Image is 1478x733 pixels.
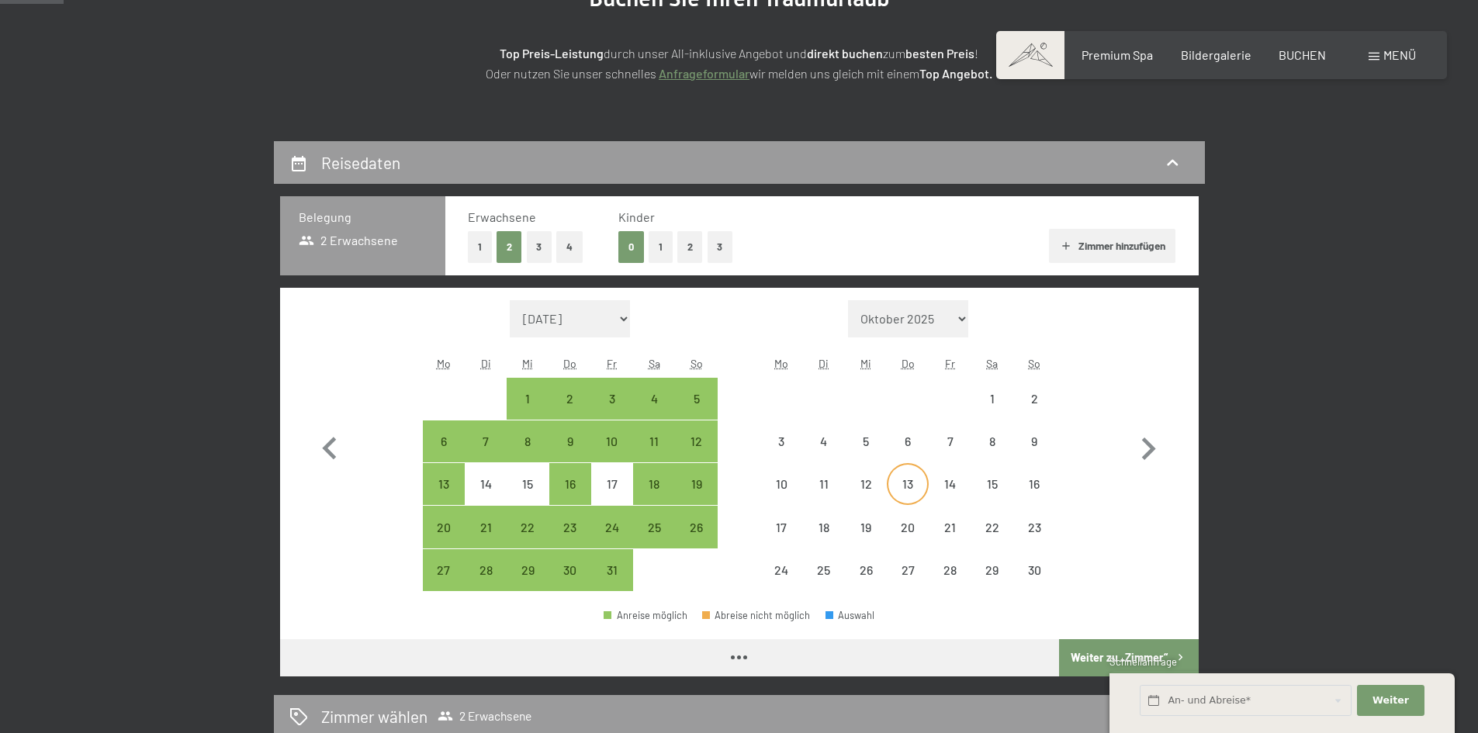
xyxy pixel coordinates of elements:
div: Mon Oct 20 2025 [423,506,465,548]
a: Anfrageformular [659,66,749,81]
div: 4 [805,435,843,474]
div: 22 [508,521,547,560]
div: Anreise möglich [423,463,465,505]
div: Anreise nicht möglich [760,420,802,462]
div: Anreise nicht möglich [465,463,507,505]
div: Anreise möglich [591,549,633,591]
div: Thu Nov 13 2025 [887,463,929,505]
div: 15 [973,478,1012,517]
div: 17 [593,478,632,517]
div: Anreise möglich [591,506,633,548]
div: Anreise nicht möglich [929,463,971,505]
div: 11 [635,435,673,474]
strong: Top Angebot. [919,66,992,81]
div: 28 [466,564,505,603]
div: Anreise möglich [423,549,465,591]
div: Anreise möglich [549,506,591,548]
strong: besten Preis [905,46,974,61]
div: Fri Oct 03 2025 [591,378,633,420]
div: Anreise möglich [633,463,675,505]
abbr: Samstag [649,357,660,370]
div: Sun Oct 12 2025 [675,420,717,462]
button: 0 [618,231,644,263]
button: Weiter [1357,685,1424,717]
div: 20 [888,521,927,560]
div: Thu Oct 16 2025 [549,463,591,505]
div: Wed Oct 01 2025 [507,378,549,420]
div: Anreise möglich [633,378,675,420]
abbr: Montag [437,357,451,370]
div: Wed Oct 08 2025 [507,420,549,462]
button: Zimmer hinzufügen [1049,229,1175,263]
div: Anreise möglich [633,420,675,462]
div: 9 [551,435,590,474]
div: 12 [846,478,885,517]
div: 10 [593,435,632,474]
div: 8 [973,435,1012,474]
span: Schnellanfrage [1109,655,1177,668]
button: Weiter zu „Zimmer“ [1059,639,1198,676]
div: Anreise nicht möglich [971,420,1013,462]
div: Sat Oct 11 2025 [633,420,675,462]
div: Anreise nicht möglich [1013,506,1055,548]
div: 30 [551,564,590,603]
a: Premium Spa [1082,47,1153,62]
div: Anreise nicht möglich [845,420,887,462]
div: 21 [930,521,969,560]
abbr: Sonntag [691,357,703,370]
div: 16 [551,478,590,517]
div: Anreise nicht möglich [845,549,887,591]
div: Mon Oct 27 2025 [423,549,465,591]
div: Sat Nov 08 2025 [971,420,1013,462]
div: Thu Nov 06 2025 [887,420,929,462]
div: Anreise möglich [675,463,717,505]
div: Wed Nov 19 2025 [845,506,887,548]
div: Anreise nicht möglich [971,549,1013,591]
div: 13 [888,478,927,517]
div: Anreise möglich [423,506,465,548]
div: Anreise möglich [507,420,549,462]
span: Bildergalerie [1181,47,1251,62]
span: Erwachsene [468,209,536,224]
div: 19 [846,521,885,560]
h2: Reisedaten [321,153,400,172]
button: 2 [497,231,522,263]
div: Sat Oct 18 2025 [633,463,675,505]
abbr: Donnerstag [902,357,915,370]
div: Anreise möglich [465,549,507,591]
div: 1 [973,392,1012,431]
div: Sun Nov 02 2025 [1013,378,1055,420]
div: 31 [593,564,632,603]
div: 5 [677,392,715,431]
div: 7 [466,435,505,474]
div: 29 [508,564,547,603]
abbr: Mittwoch [522,357,533,370]
p: durch unser All-inklusive Angebot und zum ! Oder nutzen Sie unser schnelles wir melden uns gleich... [351,43,1127,83]
div: 19 [677,478,715,517]
div: Sat Nov 01 2025 [971,378,1013,420]
div: Anreise nicht möglich [803,506,845,548]
div: Anreise möglich [423,420,465,462]
abbr: Montag [774,357,788,370]
div: Thu Oct 02 2025 [549,378,591,420]
div: Tue Oct 28 2025 [465,549,507,591]
div: 20 [424,521,463,560]
div: Fri Nov 07 2025 [929,420,971,462]
div: 27 [424,564,463,603]
abbr: Freitag [607,357,617,370]
div: Anreise nicht möglich [887,506,929,548]
div: Anreise nicht möglich [971,463,1013,505]
abbr: Donnerstag [563,357,576,370]
div: Thu Oct 23 2025 [549,506,591,548]
a: BUCHEN [1279,47,1326,62]
div: 23 [1015,521,1054,560]
div: Sat Nov 22 2025 [971,506,1013,548]
div: Anreise nicht möglich [971,378,1013,420]
div: 25 [635,521,673,560]
div: Anreise möglich [465,420,507,462]
div: 3 [762,435,801,474]
div: Fri Nov 28 2025 [929,549,971,591]
div: Sun Nov 30 2025 [1013,549,1055,591]
div: Anreise nicht möglich [1013,549,1055,591]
